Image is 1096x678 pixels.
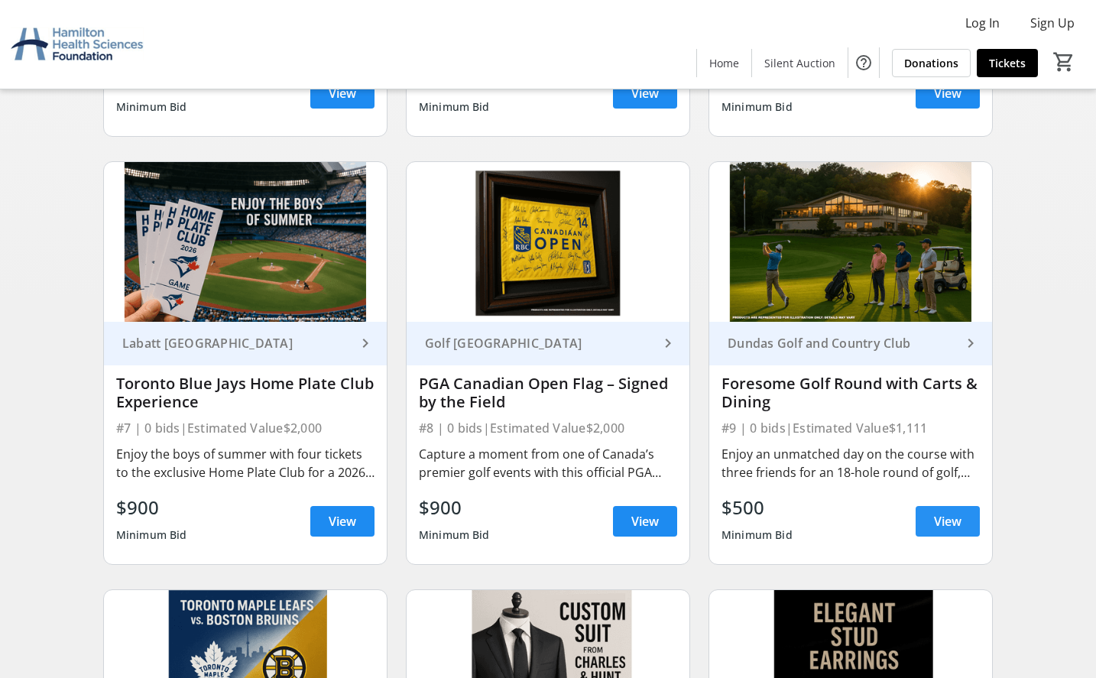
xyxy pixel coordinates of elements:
a: View [310,506,375,537]
a: Tickets [977,49,1038,77]
button: Log In [953,11,1012,35]
img: Hamilton Health Sciences Foundation's Logo [9,6,145,83]
span: Silent Auction [764,55,835,71]
button: Cart [1050,48,1078,76]
div: Minimum Bid [116,93,187,121]
a: View [613,78,677,109]
a: Dundas Golf and Country Club [709,322,992,365]
div: Minimum Bid [116,521,187,549]
button: Help [848,47,879,78]
span: View [631,84,659,102]
a: Donations [892,49,971,77]
div: $900 [419,494,490,521]
a: View [310,78,375,109]
a: View [613,506,677,537]
div: PGA Canadian Open Flag – Signed by the Field [419,375,677,411]
span: Donations [904,55,958,71]
div: Enjoy an unmatched day on the course with three friends for an 18-hole round of golf, complete wi... [721,445,980,482]
span: Log In [965,14,1000,32]
a: View [916,78,980,109]
div: Labatt [GEOGRAPHIC_DATA] [116,336,356,351]
a: Silent Auction [752,49,848,77]
mat-icon: keyboard_arrow_right [659,334,677,352]
span: View [329,84,356,102]
img: Foresome Golf Round with Carts & Dining [709,162,992,321]
div: #9 | 0 bids | Estimated Value $1,111 [721,417,980,439]
div: #7 | 0 bids | Estimated Value $2,000 [116,417,375,439]
span: View [329,512,356,530]
span: Tickets [989,55,1026,71]
div: Minimum Bid [721,93,793,121]
a: Home [697,49,751,77]
span: Sign Up [1030,14,1075,32]
div: Minimum Bid [419,521,490,549]
mat-icon: keyboard_arrow_right [961,334,980,352]
div: Enjoy the boys of summer with four tickets to the exclusive Home Plate Club for a 2026 Toronto Bl... [116,445,375,482]
span: View [934,84,961,102]
span: Home [709,55,739,71]
div: Minimum Bid [419,93,490,121]
div: Minimum Bid [721,521,793,549]
div: Dundas Golf and Country Club [721,336,961,351]
div: $500 [721,494,793,521]
a: Labatt [GEOGRAPHIC_DATA] [104,322,387,365]
img: Toronto Blue Jays Home Plate Club Experience [104,162,387,321]
div: Golf [GEOGRAPHIC_DATA] [419,336,659,351]
span: View [934,512,961,530]
a: Golf [GEOGRAPHIC_DATA] [407,322,689,365]
div: #8 | 0 bids | Estimated Value $2,000 [419,417,677,439]
div: Foresome Golf Round with Carts & Dining [721,375,980,411]
div: Toronto Blue Jays Home Plate Club Experience [116,375,375,411]
div: Capture a moment from one of Canada’s premier golf events with this official PGA Canadian Open fl... [419,445,677,482]
a: View [916,506,980,537]
mat-icon: keyboard_arrow_right [356,334,375,352]
div: $900 [116,494,187,521]
span: View [631,512,659,530]
img: PGA Canadian Open Flag – Signed by the Field [407,162,689,321]
button: Sign Up [1018,11,1087,35]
